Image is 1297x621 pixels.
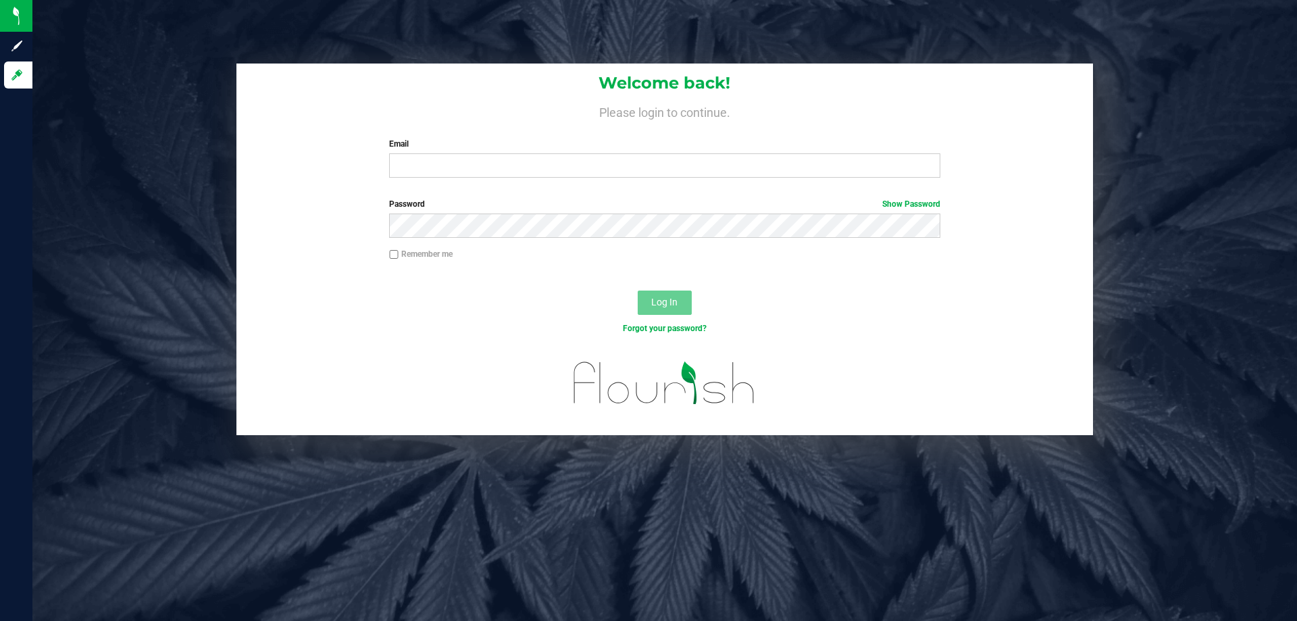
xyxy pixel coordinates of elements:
[557,349,771,418] img: flourish_logo.svg
[236,74,1093,92] h1: Welcome back!
[389,138,940,150] label: Email
[10,68,24,82] inline-svg: Log in
[638,291,692,315] button: Log In
[882,199,940,209] a: Show Password
[623,324,707,333] a: Forgot your password?
[389,248,453,260] label: Remember me
[389,199,425,209] span: Password
[389,250,399,259] input: Remember me
[10,39,24,53] inline-svg: Sign up
[236,103,1093,119] h4: Please login to continue.
[651,297,678,307] span: Log In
